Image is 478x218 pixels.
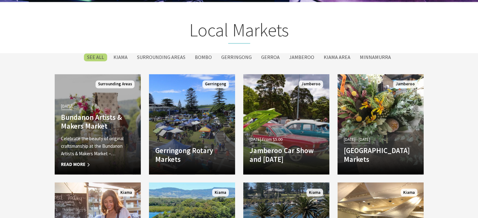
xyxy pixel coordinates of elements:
label: Bombo [192,53,215,61]
p: Celebrate the beauty of original craftsmanship at the Bundanon Artists & Makers Market –… [61,135,135,157]
label: Gerringong [218,53,255,61]
h4: Jamberoo Car Show and [DATE] [250,146,323,163]
label: Jamberoo [286,53,317,61]
span: Read More [61,161,135,168]
label: Minnamurra [357,53,394,61]
span: Surrounding Areas [96,80,135,88]
span: [DATE] [61,103,73,110]
h2: Local Markets [53,19,425,44]
a: [DATE] From $5.00 Jamberoo Car Show and [DATE] Jamberoo [243,74,329,174]
span: Kiama [212,189,229,196]
span: Kiama [118,189,135,196]
span: Jamberoo [299,80,323,88]
span: Gerringong [202,80,229,88]
span: From $5.00 [262,136,283,143]
span: [DATE] [250,136,261,143]
a: [DATE] - [DATE] [GEOGRAPHIC_DATA] Markets Jamberoo [338,74,424,174]
label: Gerroa [258,53,283,61]
label: Surrounding Areas [134,53,189,61]
a: Gerringong Rotary Markets Gerringong [149,74,235,174]
label: Kiama Area [321,53,354,61]
span: Kiama [306,189,323,196]
h4: [GEOGRAPHIC_DATA] Markets [344,146,417,163]
label: SEE All [84,53,107,61]
a: [DATE] Bundanon Artists & Makers Market Celebrate the beauty of original craftsmanship at the Bun... [55,74,141,174]
h4: Gerringong Rotary Markets [155,146,229,163]
span: Jamberoo [393,80,417,88]
h4: Bundanon Artists & Makers Market [61,113,135,130]
span: Kiama [401,189,417,196]
label: Kiama [110,53,131,61]
span: [DATE] - [DATE] [344,136,370,143]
